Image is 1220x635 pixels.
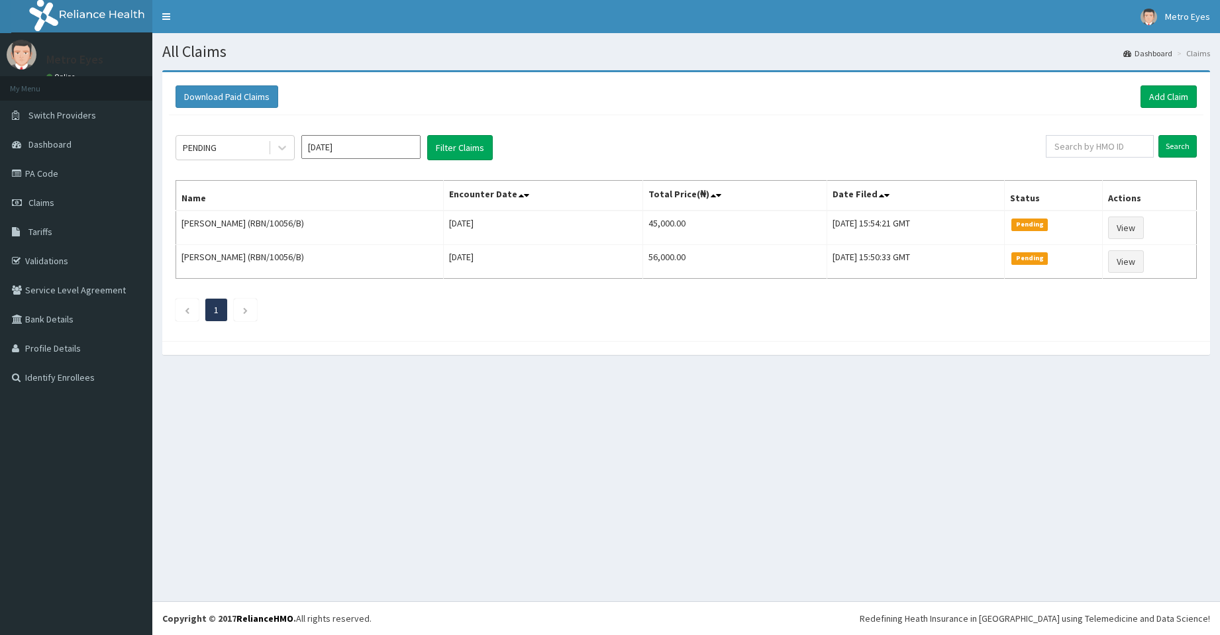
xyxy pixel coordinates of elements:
[28,226,52,238] span: Tariffs
[1005,181,1102,211] th: Status
[152,601,1220,635] footer: All rights reserved.
[1108,250,1144,273] a: View
[46,54,103,66] p: Metro Eyes
[1141,85,1197,108] a: Add Claim
[236,612,293,624] a: RelianceHMO
[1174,48,1210,59] li: Claims
[301,135,421,159] input: Select Month and Year
[827,181,1005,211] th: Date Filed
[1165,11,1210,23] span: Metro Eyes
[162,612,296,624] strong: Copyright © 2017 .
[1046,135,1154,158] input: Search by HMO ID
[1158,135,1197,158] input: Search
[444,211,642,245] td: [DATE]
[176,245,444,279] td: [PERSON_NAME] (RBN/10056/B)
[642,245,827,279] td: 56,000.00
[860,612,1210,625] div: Redefining Heath Insurance in [GEOGRAPHIC_DATA] using Telemedicine and Data Science!
[1011,252,1048,264] span: Pending
[1123,48,1172,59] a: Dashboard
[1141,9,1157,25] img: User Image
[183,141,217,154] div: PENDING
[444,181,642,211] th: Encounter Date
[28,109,96,121] span: Switch Providers
[427,135,493,160] button: Filter Claims
[827,211,1005,245] td: [DATE] 15:54:21 GMT
[176,211,444,245] td: [PERSON_NAME] (RBN/10056/B)
[642,211,827,245] td: 45,000.00
[176,181,444,211] th: Name
[214,304,219,316] a: Page 1 is your current page
[184,304,190,316] a: Previous page
[28,138,72,150] span: Dashboard
[242,304,248,316] a: Next page
[46,72,78,81] a: Online
[1102,181,1196,211] th: Actions
[1011,219,1048,230] span: Pending
[28,197,54,209] span: Claims
[642,181,827,211] th: Total Price(₦)
[1108,217,1144,239] a: View
[444,245,642,279] td: [DATE]
[827,245,1005,279] td: [DATE] 15:50:33 GMT
[162,43,1210,60] h1: All Claims
[176,85,278,108] button: Download Paid Claims
[7,40,36,70] img: User Image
